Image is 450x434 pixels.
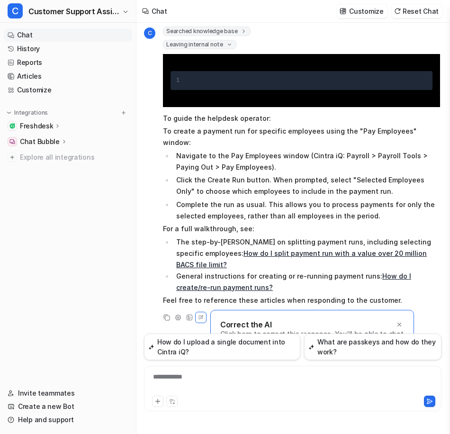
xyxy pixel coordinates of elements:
[6,109,12,116] img: expand menu
[4,108,51,118] button: Integrations
[220,329,404,358] p: Click here to correct this response. You'll be able to chat with the AI and guide it on how it ca...
[120,109,127,116] img: menu_add.svg
[9,123,15,129] img: Freshdesk
[8,153,17,162] img: explore all integrations
[28,5,120,18] span: Customer Support Assistant
[14,109,48,117] p: Integrations
[391,4,442,18] button: Reset Chat
[4,56,132,69] a: Reports
[4,83,132,97] a: Customize
[20,150,128,165] span: Explore all integrations
[220,320,271,329] p: Correct the AI
[304,334,441,360] button: What are passkeys and how do they work?
[173,236,440,271] li: The step-by-[PERSON_NAME] on splitting payment runs, including selecting specific employees:
[340,8,346,15] img: customize
[163,27,251,36] span: Searched knowledge base
[4,70,132,83] a: Articles
[4,28,132,42] a: Chat
[163,40,236,49] span: Leaving internal note
[176,150,440,173] p: Navigate to the Pay Employees window (Cintra iQ: Payroll > Payroll Tools > Paying Out > Pay Emplo...
[163,113,440,124] p: To guide the helpdesk operator:
[4,400,132,413] a: Create a new Bot
[337,4,387,18] button: Customize
[176,174,440,197] p: Click the Create Run button. When prompted, select "Selected Employees Only" to choose which empl...
[4,387,132,400] a: Invite teammates
[144,27,155,39] span: C
[152,6,167,16] div: Chat
[144,334,300,360] button: How do I upload a single document into Cintra iQ?
[176,249,427,269] a: How do I split payment run with a value over 20 million BACS file limit?
[176,272,411,291] a: How do I create/re-run payment runs?
[4,42,132,55] a: History
[163,295,440,306] p: Feel free to reference these articles when responding to the customer.
[394,8,401,15] img: reset
[20,121,53,131] p: Freshdesk
[8,3,23,18] span: C
[349,6,383,16] p: Customize
[163,126,440,148] p: To create a payment run for specific employees using the "Pay Employees" window:
[173,271,440,293] li: General instructions for creating or re-running payment runs:
[9,139,15,145] img: Chat Bubble
[4,151,132,164] a: Explore all integrations
[4,413,132,426] a: Help and support
[176,199,440,222] p: Complete the run as usual. This allows you to process payments for only the selected employees, r...
[176,75,180,86] div: 1
[20,137,60,146] p: Chat Bubble
[163,223,440,235] p: For a full walkthrough, see:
